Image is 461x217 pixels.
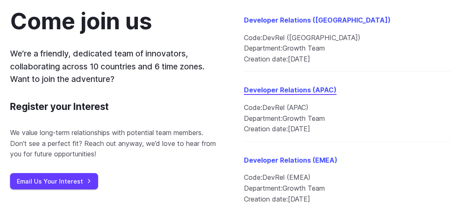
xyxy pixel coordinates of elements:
[244,114,282,123] span: Department:
[244,172,451,183] li: DevRel (EMEA)
[244,183,451,194] li: Growth Team
[244,43,451,54] li: Growth Team
[244,55,288,63] span: Creation date:
[244,54,451,65] li: [DATE]
[10,128,217,160] p: We value long-term relationships with potential team members. Don’t see a perfect fit? Reach out ...
[244,113,451,124] li: Growth Team
[244,103,262,112] span: Code:
[244,33,262,42] span: Code:
[10,99,109,114] h3: Register your Interest
[244,195,288,203] span: Creation date:
[244,194,451,205] li: [DATE]
[10,47,217,86] p: We’re a friendly, dedicated team of innovators, collaborating across 10 countries and 6 time zone...
[244,102,451,113] li: DevRel (APAC)
[244,33,451,43] li: DevRel ([GEOGRAPHIC_DATA])
[244,124,451,135] li: [DATE]
[244,173,262,181] span: Code:
[244,44,282,52] span: Department:
[10,9,152,34] h2: Come join us
[244,125,288,133] span: Creation date:
[244,16,391,24] a: Developer Relations ([GEOGRAPHIC_DATA])
[244,86,337,94] a: Developer Relations (APAC)
[244,156,337,164] a: Developer Relations (EMEA)
[10,173,98,189] a: Email Us Your Interest
[244,184,282,192] span: Department:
